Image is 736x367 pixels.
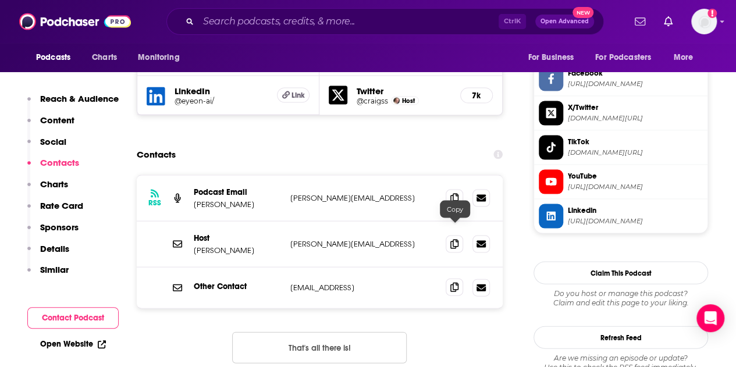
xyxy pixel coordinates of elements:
[40,200,83,211] p: Rate Card
[357,96,388,105] a: @craigss
[534,261,708,284] button: Claim This Podcast
[40,93,119,104] p: Reach & Audience
[539,66,703,91] a: Facebook[URL][DOMAIN_NAME]
[534,288,708,307] div: Claim and edit this page to your liking.
[148,198,161,207] h3: RSS
[194,281,281,291] p: Other Contact
[568,79,703,88] span: https://www.facebook.com/EyeOnAINews
[84,47,124,69] a: Charts
[568,182,703,191] span: https://www.youtube.com/@eyeonai3425
[194,233,281,243] p: Host
[27,222,79,243] button: Sponsors
[194,199,281,209] p: [PERSON_NAME]
[40,264,69,275] p: Similar
[534,288,708,298] span: Do you host or manage this podcast?
[696,304,724,332] div: Open Intercom Messenger
[568,170,703,181] span: YouTube
[27,200,83,222] button: Rate Card
[277,87,310,102] a: Link
[290,282,436,292] p: [EMAIL_ADDRESS]
[539,101,703,125] a: X/Twitter[DOMAIN_NAME][URL]
[40,157,79,168] p: Contacts
[691,9,717,34] img: User Profile
[130,47,194,69] button: open menu
[499,14,526,29] span: Ctrl K
[40,115,74,126] p: Content
[194,187,281,197] p: Podcast Email
[175,96,268,105] a: @eyeon-ai/
[539,204,703,228] a: Linkedin[URL][DOMAIN_NAME]
[630,12,650,31] a: Show notifications dropdown
[573,7,593,18] span: New
[291,90,305,99] span: Link
[568,67,703,78] span: Facebook
[28,47,86,69] button: open menu
[40,136,66,147] p: Social
[691,9,717,34] button: Show profile menu
[541,19,589,24] span: Open Advanced
[666,47,708,69] button: open menu
[568,148,703,156] span: tiktok.com/@eye_on_ai
[659,12,677,31] a: Show notifications dropdown
[595,49,651,66] span: For Podcasters
[27,136,66,158] button: Social
[568,102,703,112] span: X/Twitter
[539,169,703,194] a: YouTube[URL][DOMAIN_NAME]
[27,243,69,265] button: Details
[707,9,717,18] svg: Add a profile image
[568,136,703,147] span: TikTok
[137,143,176,165] h2: Contacts
[393,97,400,104] img: Craig S. Smith
[232,332,407,363] button: Nothing here.
[568,216,703,225] span: https://www.linkedin.com/company/eyeon-ai/
[357,85,450,96] h5: Twitter
[402,97,415,104] span: Host
[27,157,79,179] button: Contacts
[40,179,68,190] p: Charts
[290,238,436,248] p: [PERSON_NAME][EMAIL_ADDRESS]
[166,8,604,35] div: Search podcasts, credits, & more...
[470,90,483,100] h5: 7k
[440,200,470,218] div: Copy
[520,47,588,69] button: open menu
[691,9,717,34] span: Logged in as AlkaNara
[568,113,703,122] span: twitter.com/EyeOn_AI
[40,339,106,349] a: Open Website
[27,264,69,286] button: Similar
[36,49,70,66] span: Podcasts
[27,307,119,329] button: Contact Podcast
[92,49,117,66] span: Charts
[674,49,694,66] span: More
[528,49,574,66] span: For Business
[27,93,119,115] button: Reach & Audience
[27,179,68,200] button: Charts
[198,12,499,31] input: Search podcasts, credits, & more...
[290,193,436,202] p: [PERSON_NAME][EMAIL_ADDRESS]
[40,222,79,233] p: Sponsors
[539,135,703,159] a: TikTok[DOMAIN_NAME][URL]
[194,245,281,255] p: [PERSON_NAME]
[535,15,594,28] button: Open AdvancedNew
[19,10,131,33] img: Podchaser - Follow, Share and Rate Podcasts
[568,205,703,215] span: Linkedin
[534,326,708,348] button: Refresh Feed
[175,85,268,96] h5: LinkedIn
[40,243,69,254] p: Details
[138,49,179,66] span: Monitoring
[27,115,74,136] button: Content
[588,47,668,69] button: open menu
